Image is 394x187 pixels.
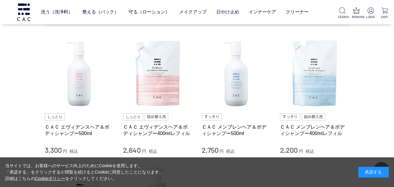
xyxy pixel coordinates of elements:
[352,15,361,19] p: RANKING
[338,15,347,19] p: SEARCH
[149,149,157,154] span: 税込
[123,39,193,108] img: ＣＡＣ エヴィデンスヘア＆ボディシャンプー400mlレフィル
[123,145,141,154] span: 2,640
[352,7,361,19] a: RANKING
[142,149,146,154] span: 円
[123,113,143,121] img: しっとり
[41,4,73,20] a: 洗う（洗浄料）
[202,39,271,108] img: ＣＡＣ メンブレンヘア＆ボディシャンプー500ml
[306,149,314,154] span: 税込
[35,176,66,181] a: Cookieポリシー
[63,149,67,154] span: 円
[280,39,350,108] img: ＣＡＣ メンブレンヘア＆ボディシャンプー400mlレフィル
[302,113,325,121] img: 詰め替え用
[5,163,164,182] div: 当サイトでは、お客様へのサービス向上のためにCookieを使用します。 「承諾する」をクリックするか閲覧を続けるとCookieに同意したことになります。 詳細はこちらの をクリックしてください。
[380,7,389,19] a: CART
[45,124,114,137] a: ＣＡＣ エヴィデンスヘア＆ボディシャンプー500ml
[45,113,65,121] img: しっとり
[280,124,350,137] a: ＣＡＣ メンブレンヘア＆ボディシャンプー400mlレフィル
[69,149,78,154] span: 税込
[299,149,303,154] span: 円
[202,113,222,121] img: すっきり
[366,15,375,19] p: LOGIN
[179,4,207,20] a: メイクアップ
[338,7,347,19] a: SEARCH
[226,149,235,154] span: 税込
[82,4,119,20] a: 整える（パック）
[219,149,224,154] span: 円
[202,124,271,137] a: ＣＡＣ メンブレンヘア＆ボディシャンプー500ml
[202,145,218,154] span: 2,750
[358,167,389,178] div: 承諾する
[129,4,170,20] a: 守る（ローション）
[280,145,298,154] span: 2,200
[249,4,276,20] a: インナーケア
[145,113,168,121] img: 詰め替え用
[16,3,31,21] img: logo
[366,7,375,19] a: LOGIN
[280,113,300,121] img: すっきり
[380,15,389,19] p: CART
[286,4,309,20] a: クリーナー
[123,124,193,137] a: ＣＡＣ エヴィデンスヘア＆ボディシャンプー400mlレフィル
[45,145,62,154] span: 3,300
[216,4,239,20] a: 日やけ止め
[45,39,114,108] img: ＣＡＣ エヴィデンスヘア＆ボディシャンプー500ml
